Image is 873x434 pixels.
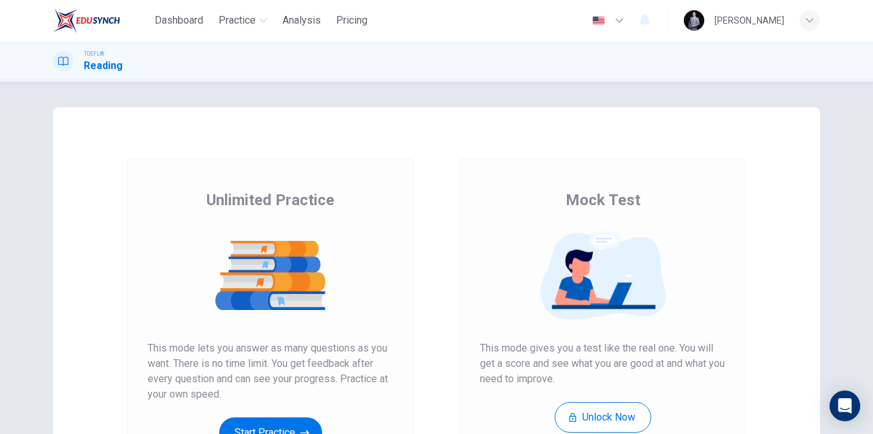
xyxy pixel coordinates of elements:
[84,49,104,58] span: TOEFL®
[219,13,256,28] span: Practice
[282,13,321,28] span: Analysis
[148,341,393,402] span: This mode lets you answer as many questions as you want. There is no time limit. You get feedback...
[150,9,208,32] button: Dashboard
[277,9,326,32] button: Analysis
[566,190,640,210] span: Mock Test
[480,341,725,387] span: This mode gives you a test like the real one. You will get a score and see what you are good at a...
[84,58,123,74] h1: Reading
[830,391,860,421] div: Open Intercom Messenger
[206,190,334,210] span: Unlimited Practice
[336,13,367,28] span: Pricing
[213,9,272,32] button: Practice
[684,10,704,31] img: Profile picture
[555,402,651,433] button: Unlock Now
[715,13,784,28] div: [PERSON_NAME]
[53,8,120,33] img: EduSynch logo
[53,8,150,33] a: EduSynch logo
[331,9,373,32] button: Pricing
[155,13,203,28] span: Dashboard
[591,16,606,26] img: en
